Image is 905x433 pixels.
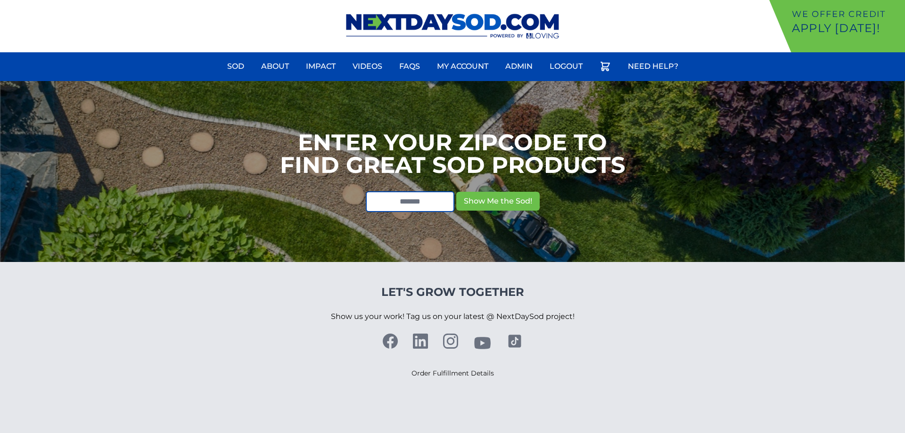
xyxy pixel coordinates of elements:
[331,300,575,334] p: Show us your work! Tag us on your latest @ NextDaySod project!
[222,55,250,78] a: Sod
[394,55,426,78] a: FAQs
[255,55,295,78] a: About
[411,369,494,377] a: Order Fulfillment Details
[622,55,684,78] a: Need Help?
[544,55,588,78] a: Logout
[500,55,538,78] a: Admin
[431,55,494,78] a: My Account
[331,285,575,300] h4: Let's Grow Together
[300,55,341,78] a: Impact
[347,55,388,78] a: Videos
[456,192,540,211] button: Show Me the Sod!
[792,21,901,36] p: Apply [DATE]!
[792,8,901,21] p: We offer Credit
[280,131,625,176] h1: Enter your Zipcode to Find Great Sod Products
